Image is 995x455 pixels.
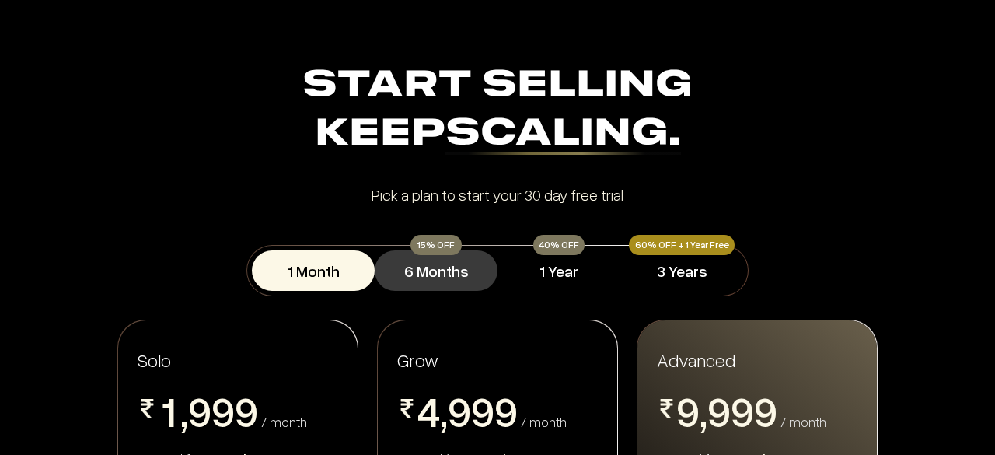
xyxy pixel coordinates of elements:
span: 9 [754,390,777,432]
button: 1 Year [497,250,620,291]
img: pricing-rupee [138,399,157,418]
div: Keep [64,110,931,159]
span: 9 [188,390,211,432]
span: 9 [211,390,235,432]
img: pricing-rupee [397,399,417,418]
div: / month [780,415,826,429]
div: / month [521,415,567,429]
span: 4 [417,390,440,432]
span: 9 [707,390,731,432]
span: Solo [138,348,171,371]
div: 40% OFF [533,235,585,255]
span: Grow [397,348,438,371]
span: 1 [157,390,180,432]
button: 3 Years [620,250,743,291]
div: 15% OFF [410,235,462,255]
button: 6 Months [375,250,497,291]
span: , [180,390,188,436]
span: 9 [235,390,258,432]
div: Scaling. [445,116,681,155]
div: Pick a plan to start your 30 day free trial [64,187,931,202]
button: 1 Month [252,250,375,291]
span: 9 [494,390,518,432]
img: pricing-rupee [657,399,676,418]
span: 9 [471,390,494,432]
span: 9 [731,390,754,432]
span: 9 [676,390,700,432]
span: , [440,390,448,436]
div: / month [261,415,307,429]
div: Start Selling [64,62,931,159]
span: , [700,390,707,436]
span: 9 [448,390,471,432]
span: Advanced [657,348,735,372]
div: 60% OFF + 1 Year Free [629,235,735,255]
